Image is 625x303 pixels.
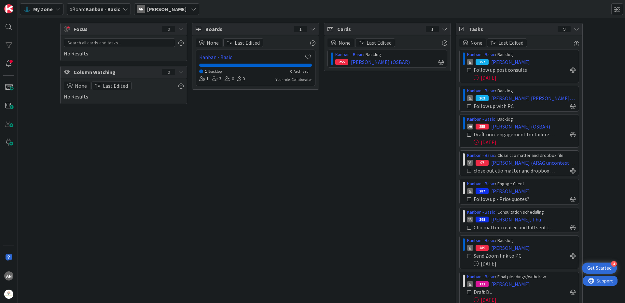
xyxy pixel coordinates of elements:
[474,260,576,267] div: [DATE]
[212,75,221,83] div: 3
[469,25,554,33] span: Tasks
[70,6,72,12] b: 1
[426,26,439,32] div: 1
[4,4,13,13] img: Visit kanbanzone.com
[476,95,489,101] div: 262
[467,152,576,159] div: › Close clio matter and dropbox file
[474,223,556,231] div: Clio matter created and bill sent to client
[467,52,495,57] a: Kanban - Basic
[147,5,187,13] span: [PERSON_NAME]
[476,59,489,65] div: 257
[558,26,571,32] div: 9
[351,58,410,66] span: [PERSON_NAME] (OSBAR)
[14,1,30,9] span: Support
[474,74,576,82] div: [DATE]
[467,152,495,158] a: Kanban - Basic
[74,68,159,76] span: Column Watching
[237,75,245,83] div: 0
[476,124,489,129] div: 255
[355,38,395,47] button: Last Edited
[467,274,495,280] a: Kanban - Basic
[86,6,120,12] b: Kanban - Basic
[4,290,13,299] img: avatar
[205,69,207,74] span: 1
[276,77,312,83] div: Your role: Collaborator
[103,82,128,90] span: Last Edited
[294,69,309,74] span: Archived
[70,5,120,13] span: Board
[137,5,145,13] div: AN
[223,38,263,47] button: Last Edited
[474,102,539,110] div: Follow up with PC
[491,187,530,195] span: [PERSON_NAME]
[470,39,482,47] span: None
[587,265,612,271] div: Get Started
[474,195,547,203] div: Follow up - Price quotes?
[4,271,13,280] div: AN
[467,51,576,58] div: › Backlog
[487,38,527,47] button: Last Edited
[75,82,87,90] span: None
[491,244,530,252] span: [PERSON_NAME]
[467,87,576,94] div: › Backlog
[582,263,617,274] div: Open Get Started checklist, remaining modules: 4
[491,216,541,223] span: [PERSON_NAME], Thu
[611,261,617,267] div: 4
[476,160,489,166] div: 97
[64,38,184,57] div: No Results
[467,116,576,123] div: › Backlog
[491,123,550,130] span: [PERSON_NAME] (OSBAR)
[162,26,175,32] div: 0
[208,69,222,74] span: Backlog
[491,280,530,288] span: [PERSON_NAME]
[335,59,348,65] div: 255
[91,82,132,90] button: Last Edited
[74,25,157,33] span: Focus
[467,124,473,129] div: AN
[467,180,576,187] div: › Engage Client
[467,237,576,244] div: › Backlog
[476,217,489,222] div: 298
[474,252,543,260] div: Send Zoom link to PC
[162,69,175,75] div: 0
[467,209,576,216] div: › Consultation scheduling
[476,245,489,251] div: 289
[467,273,576,280] div: › Final pleadings/withdraw
[474,288,528,296] div: Draft DL
[467,116,495,122] a: Kanban - Basic
[225,75,234,83] div: 0
[467,181,495,187] a: Kanban - Basic
[199,75,209,83] div: 1
[207,39,219,47] span: None
[205,25,291,33] span: Boards
[199,53,304,61] a: Kanban - Basic
[498,39,523,47] span: Last Edited
[64,38,175,47] input: Search all cards and tasks...
[467,237,495,243] a: Kanban - Basic
[290,69,292,74] span: 0
[474,66,546,74] div: Follow up post consults
[337,25,423,33] span: Cards
[339,39,351,47] span: None
[491,159,576,167] span: [PERSON_NAME] (ARAG uncontested divorce)
[335,52,363,57] a: Kanban - Basic
[474,130,556,138] div: Draft non-engagement for failure to make payment or sign EL.
[476,281,489,287] div: 131
[294,26,307,32] div: 1
[33,5,53,13] span: My Zone
[64,82,184,100] div: No Results
[474,138,576,146] div: [DATE]
[235,39,260,47] span: Last Edited
[335,51,444,58] div: › Backlog
[491,94,576,102] span: [PERSON_NAME] [PERSON_NAME][GEOGRAPHIC_DATA]
[476,188,489,194] div: 287
[367,39,392,47] span: Last Edited
[474,167,556,174] div: close out clio matter and dropbox file and move this card to AR or DONE when arag payment received
[491,58,530,66] span: [PERSON_NAME]
[467,88,495,94] a: Kanban - Basic
[467,209,495,215] a: Kanban - Basic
